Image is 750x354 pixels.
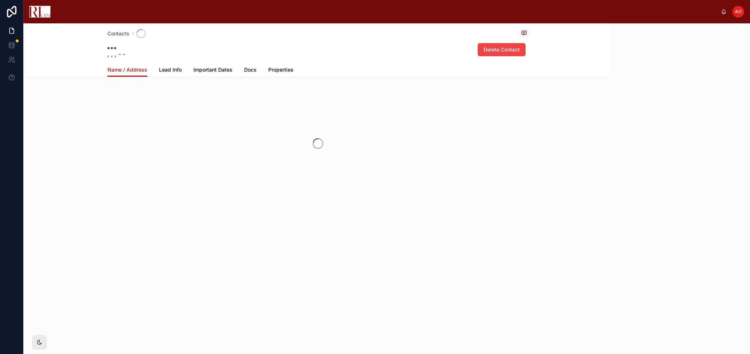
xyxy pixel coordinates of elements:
span: Delete Contact [484,46,520,53]
img: App logo [29,6,50,18]
a: Lead Info [159,63,182,78]
div: scrollable content [56,10,721,13]
span: Docs [244,66,257,73]
span: Name / Address [107,66,147,73]
a: Docs [244,63,257,78]
span: Lead Info [159,66,182,73]
a: Contacts [107,30,129,37]
span: Important Dates [193,66,232,73]
a: Properties [268,63,293,78]
span: AO [735,9,742,15]
span: , , , - - [107,50,125,58]
span: Properties [268,66,293,73]
a: Important Dates [193,63,232,78]
button: Delete Contact [478,43,526,56]
a: Name / Address [107,63,147,77]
